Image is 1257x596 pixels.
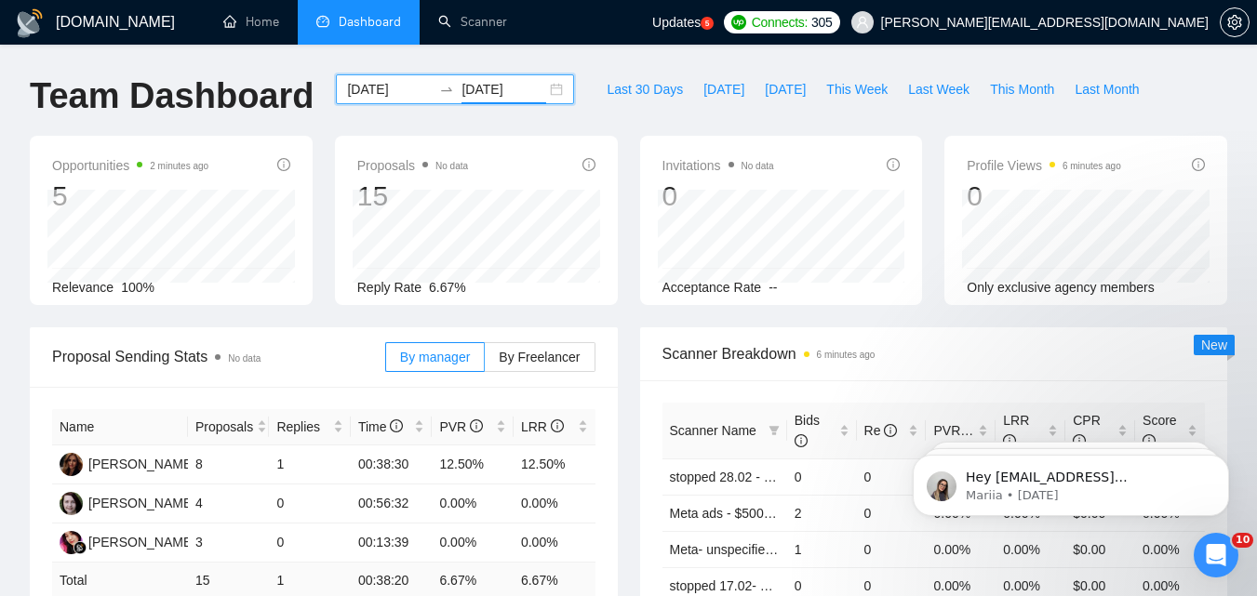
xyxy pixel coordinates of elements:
[188,445,270,484] td: 8
[88,454,195,474] div: [PERSON_NAME]
[816,74,898,104] button: This Week
[662,342,1206,365] span: Scanner Breakdown
[52,345,385,368] span: Proposal Sending Stats
[269,445,351,484] td: 1
[967,280,1155,295] span: Only exclusive agency members
[755,74,816,104] button: [DATE]
[390,419,403,432] span: info-circle
[1003,413,1029,448] span: LRR
[74,541,87,554] img: gigradar-bm.png
[351,445,433,484] td: 00:38:30
[228,353,261,364] span: No data
[514,445,595,484] td: 12.50%
[670,470,1026,484] a: stopped 28.02 - Google Ads - LeadGen/cases/hook- saved $k
[857,458,927,495] td: 0
[703,79,744,99] span: [DATE]
[967,154,1121,177] span: Profile Views
[188,484,270,523] td: 4
[926,531,996,567] td: 0.00%
[857,531,927,567] td: 0
[358,419,403,434] span: Time
[551,419,564,432] span: info-circle
[670,506,950,521] a: Meta ads - $500+/$30+ - Feedback+/cost1k+ -AI
[787,531,857,567] td: 1
[60,495,195,510] a: IG[PERSON_NAME]
[826,79,888,99] span: This Week
[1065,531,1135,567] td: $0.00
[429,280,466,295] span: 6.67%
[52,409,188,445] th: Name
[996,531,1065,567] td: 0.00%
[52,154,208,177] span: Opportunities
[432,523,514,563] td: 0.00%
[857,495,927,531] td: 0
[60,531,83,554] img: NK
[1135,531,1205,567] td: 0.00%
[670,578,1026,593] a: stopped 17.02- Meta ads - ecommerce/cases/ hook- ROAS3+
[521,419,564,434] span: LRR
[351,523,433,563] td: 00:13:39
[1232,533,1253,548] span: 10
[88,532,195,552] div: [PERSON_NAME]
[817,350,876,360] time: 6 minutes ago
[596,74,693,104] button: Last 30 Days
[52,280,114,295] span: Relevance
[438,14,507,30] a: searchScanner
[60,456,195,470] a: IK[PERSON_NAME]
[88,493,195,513] div: [PERSON_NAME]
[351,484,433,523] td: 00:56:32
[1192,158,1205,171] span: info-circle
[1063,161,1121,171] time: 6 minutes ago
[787,458,857,495] td: 0
[662,280,762,295] span: Acceptance Rate
[670,542,869,557] a: Meta- unspecified - Feedback+ -AI
[357,154,468,177] span: Proposals
[269,523,351,563] td: 0
[1201,338,1227,352] span: New
[967,179,1121,214] div: 0
[435,161,468,171] span: No data
[787,495,857,531] td: 2
[316,15,329,28] span: dashboard
[269,484,351,523] td: 0
[885,416,1257,546] iframe: Intercom notifications message
[339,14,401,30] span: Dashboard
[30,74,314,118] h1: Team Dashboard
[439,82,454,97] span: to
[347,79,432,99] input: Start date
[15,8,45,38] img: logo
[432,445,514,484] td: 12.50%
[731,15,746,30] img: upwork-logo.png
[269,409,351,445] th: Replies
[705,20,710,28] text: 5
[223,14,279,30] a: homeHome
[1221,15,1249,30] span: setting
[769,280,777,295] span: --
[1194,533,1238,577] iframe: Intercom live chat
[582,158,595,171] span: info-circle
[52,179,208,214] div: 5
[1143,413,1177,448] span: Score
[1073,413,1101,448] span: CPR
[150,161,208,171] time: 2 minutes ago
[856,16,869,29] span: user
[439,82,454,97] span: swap-right
[276,417,329,437] span: Replies
[1064,74,1149,104] button: Last Month
[277,158,290,171] span: info-circle
[980,74,1064,104] button: This Month
[701,17,714,30] a: 5
[765,417,783,444] span: filter
[357,280,421,295] span: Reply Rate
[662,179,774,214] div: 0
[765,79,806,99] span: [DATE]
[470,419,483,432] span: info-circle
[439,419,483,434] span: PVR
[1220,15,1250,30] a: setting
[670,423,756,438] span: Scanner Name
[121,280,154,295] span: 100%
